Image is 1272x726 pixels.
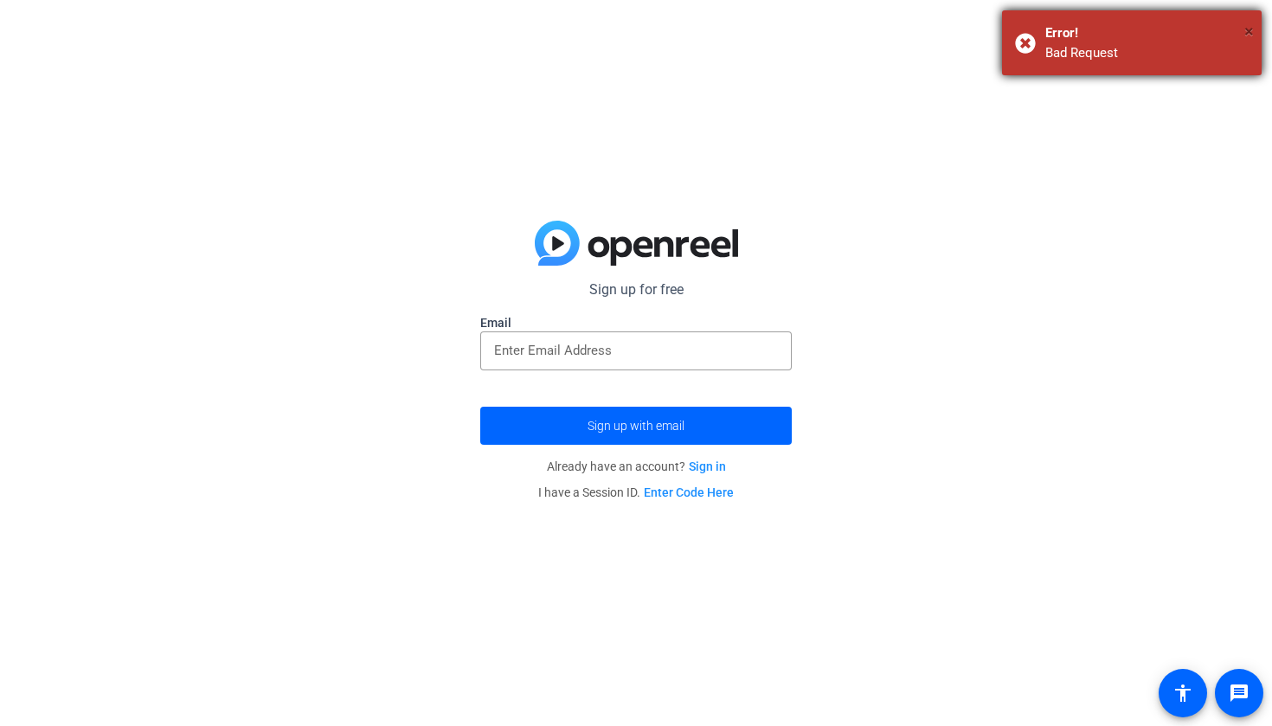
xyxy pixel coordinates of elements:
span: × [1244,21,1254,42]
img: blue-gradient.svg [535,221,738,266]
mat-icon: message [1229,683,1250,704]
mat-icon: accessibility [1172,683,1193,704]
input: Enter Email Address [494,340,778,361]
div: Error! [1045,23,1249,43]
span: I have a Session ID. [538,485,734,499]
button: Sign up with email [480,407,792,445]
button: Close [1244,18,1254,44]
p: Sign up for free [480,279,792,300]
span: Already have an account? [547,459,726,473]
div: Bad Request [1045,43,1249,63]
label: Email [480,314,792,331]
a: Sign in [689,459,726,473]
a: Enter Code Here [644,485,734,499]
